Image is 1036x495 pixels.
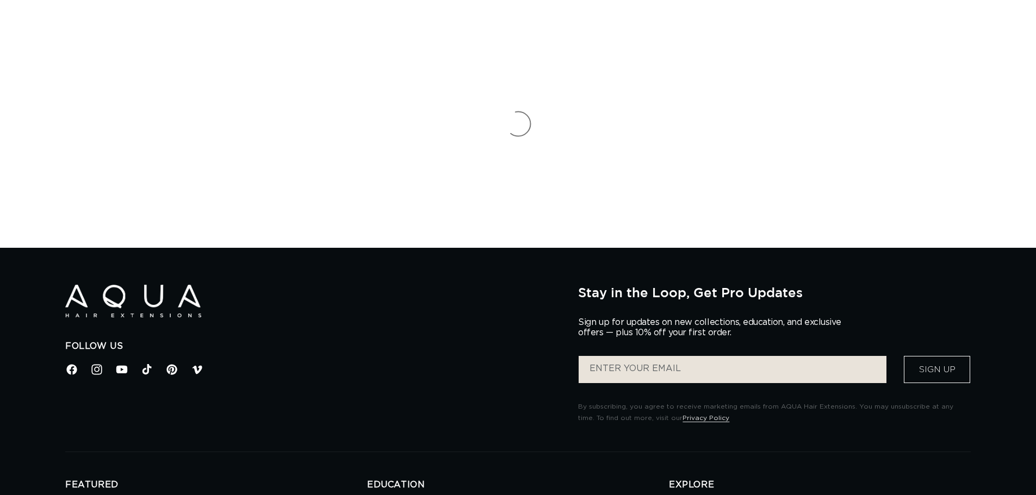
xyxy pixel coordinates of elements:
input: ENTER YOUR EMAIL [579,356,886,383]
h2: EDUCATION [367,479,669,491]
button: Sign Up [904,356,970,383]
h2: Stay in the Loop, Get Pro Updates [578,285,971,300]
h2: Follow Us [65,341,562,352]
p: Sign up for updates on new collections, education, and exclusive offers — plus 10% off your first... [578,317,850,338]
img: Aqua Hair Extensions [65,285,201,318]
h2: EXPLORE [669,479,971,491]
h2: FEATURED [65,479,367,491]
a: Privacy Policy [683,415,729,421]
p: By subscribing, you agree to receive marketing emails from AQUA Hair Extensions. You may unsubscr... [578,401,971,424]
